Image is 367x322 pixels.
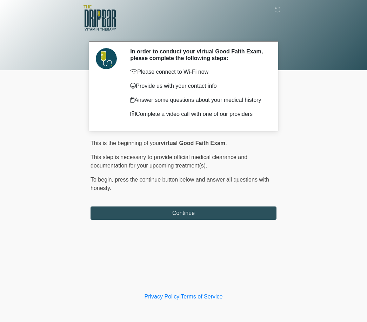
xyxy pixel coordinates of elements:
[181,294,222,300] a: Terms of Service
[130,48,266,61] h2: In order to conduct your virtual Good Faith Exam, please complete the following steps:
[130,68,266,76] p: Please connect to Wi-Fi now
[161,140,225,146] strong: virtual Good Faith Exam
[96,48,117,69] img: Agent Avatar
[179,294,181,300] a: |
[91,177,269,191] span: press the continue button below and answer all questions with honesty.
[91,177,115,183] span: To begin,
[91,140,161,146] span: This is the beginning of your
[130,82,266,90] p: Provide us with your contact info
[84,5,116,31] img: The DRIPBaR - Lubbock Logo
[91,206,276,220] button: Continue
[225,140,227,146] span: .
[130,96,266,104] p: Answer some questions about your medical history
[145,294,180,300] a: Privacy Policy
[91,154,247,169] span: This step is necessary to provide official medical clearance and documentation for your upcoming ...
[130,110,266,118] p: Complete a video call with one of our providers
